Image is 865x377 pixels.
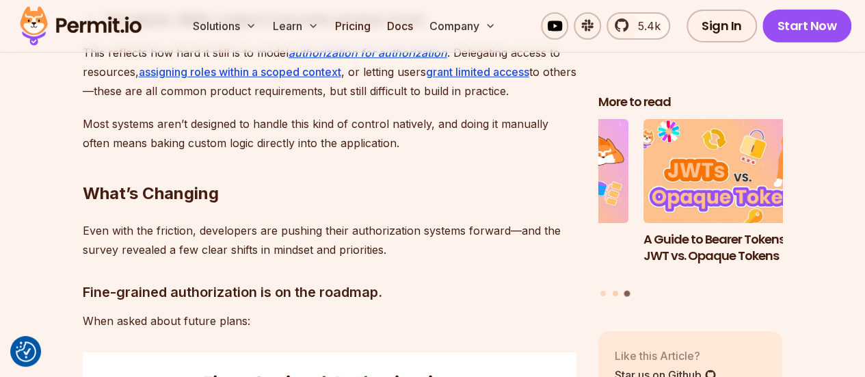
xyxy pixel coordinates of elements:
[687,10,757,42] a: Sign In
[444,119,629,282] li: 2 of 3
[83,43,576,101] p: This reflects how hard it still is to model . Delegating access to resources, , or letting users ...
[613,290,618,296] button: Go to slide 2
[267,12,324,40] button: Learn
[598,119,783,298] div: Posts
[643,231,828,265] h3: A Guide to Bearer Tokens: JWT vs. Opaque Tokens
[83,221,576,259] p: Even with the friction, developers are pushing their authorization systems forward—and the survey...
[444,231,629,281] h3: Policy-Based Access Control (PBAC) Isn’t as Great as You Think
[643,119,828,282] a: A Guide to Bearer Tokens: JWT vs. Opaque TokensA Guide to Bearer Tokens: JWT vs. Opaque Tokens
[630,18,661,34] span: 5.4k
[643,119,828,282] li: 3 of 3
[330,12,376,40] a: Pricing
[444,119,629,223] img: Policy-Based Access Control (PBAC) Isn’t as Great as You Think
[83,281,576,303] h3: Fine-grained authorization is on the roadmap.
[426,65,529,79] a: grant limited access
[16,341,36,362] img: Revisit consent button
[83,128,576,205] h2: What’s Changing
[643,119,828,223] img: A Guide to Bearer Tokens: JWT vs. Opaque Tokens
[16,341,36,362] button: Consent Preferences
[382,12,418,40] a: Docs
[14,3,148,49] img: Permit logo
[83,114,576,153] p: Most systems aren’t designed to handle this kind of control natively, and doing it manually often...
[187,12,262,40] button: Solutions
[424,12,501,40] button: Company
[615,347,717,363] p: Like this Article?
[289,46,447,60] a: authorization for authorization
[607,12,670,40] a: 5.4k
[600,290,606,296] button: Go to slide 1
[139,65,341,79] a: assigning roles within a scoped context
[762,10,852,42] a: Start Now
[598,94,783,111] h2: More to read
[624,290,630,296] button: Go to slide 3
[83,311,576,330] p: When asked about future plans:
